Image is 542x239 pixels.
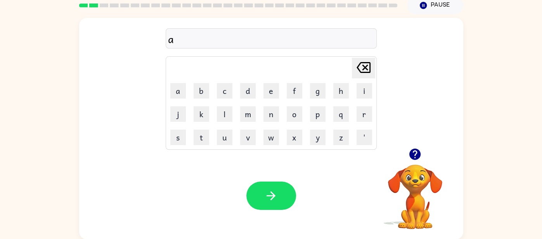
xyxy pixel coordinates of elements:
[217,106,232,122] button: l
[263,83,279,99] button: e
[170,106,186,122] button: j
[194,83,209,99] button: b
[217,130,232,145] button: u
[263,106,279,122] button: n
[170,83,186,99] button: a
[357,106,372,122] button: r
[310,106,326,122] button: p
[310,83,326,99] button: g
[357,83,372,99] button: i
[287,83,302,99] button: f
[263,130,279,145] button: w
[376,152,454,230] video: Your browser must support playing .mp4 files to use Literably. Please try using another browser.
[240,106,256,122] button: m
[194,130,209,145] button: t
[240,83,256,99] button: d
[287,106,302,122] button: o
[170,130,186,145] button: s
[357,130,372,145] button: '
[168,31,374,47] div: a
[194,106,209,122] button: k
[217,83,232,99] button: c
[310,130,326,145] button: y
[287,130,302,145] button: x
[333,106,349,122] button: q
[240,130,256,145] button: v
[333,130,349,145] button: z
[333,83,349,99] button: h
